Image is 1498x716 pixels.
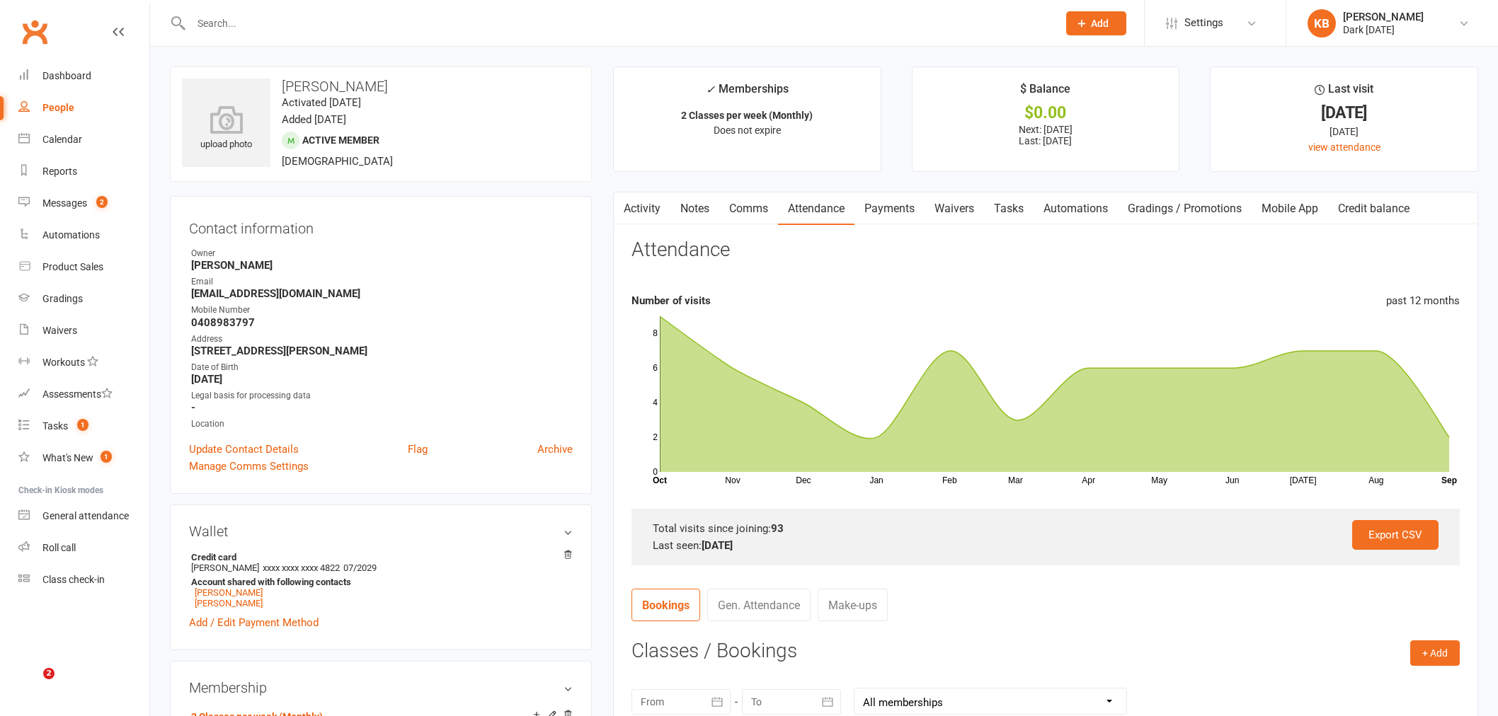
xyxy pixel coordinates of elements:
a: Automations [1034,192,1118,225]
div: upload photo [182,105,270,152]
div: Automations [42,229,100,241]
input: Search... [187,13,1048,33]
span: 07/2029 [343,562,377,573]
a: Waivers [925,192,984,225]
div: Tasks [42,420,68,432]
a: Attendance [778,192,854,225]
p: Next: [DATE] Last: [DATE] [925,124,1167,146]
div: General attendance [42,510,129,521]
a: Gradings [18,283,149,315]
span: Active member [302,134,379,146]
div: Date of Birth [191,361,573,374]
a: Flag [408,441,428,458]
div: Waivers [42,325,77,336]
a: Tasks [984,192,1034,225]
iframe: Intercom live chat [14,668,48,702]
a: Bookings [631,589,700,621]
div: Workouts [42,357,85,368]
h3: Attendance [631,239,730,261]
a: Class kiosk mode [18,564,149,596]
strong: Number of visits [631,294,711,307]
div: Address [191,333,573,346]
h3: Classes / Bookings [631,640,1460,662]
a: General attendance kiosk mode [18,500,149,532]
a: Notes [670,192,719,225]
a: Gen. Attendance [707,589,811,621]
span: Settings [1184,7,1223,39]
strong: Account shared with following contacts [191,577,566,587]
div: Mobile Number [191,304,573,317]
strong: 0408983797 [191,316,573,329]
a: Activity [614,192,670,225]
a: [PERSON_NAME] [195,587,263,598]
div: [DATE] [1223,124,1465,139]
div: What's New [42,452,93,463]
div: Assessments [42,388,113,400]
div: [DATE] [1223,105,1465,120]
div: Class check-in [42,574,105,585]
div: Owner [191,247,573,260]
span: xxxx xxxx xxxx 4822 [263,562,340,573]
div: KB [1308,9,1336,37]
a: People [18,92,149,124]
strong: [DATE] [702,539,733,552]
a: Workouts [18,347,149,379]
div: People [42,102,74,113]
h3: Membership [189,680,573,695]
h3: [PERSON_NAME] [182,79,580,94]
div: Legal basis for processing data [191,389,573,403]
a: Manage Comms Settings [189,458,309,475]
span: [DEMOGRAPHIC_DATA] [282,155,393,168]
button: Add [1066,11,1126,35]
a: Gradings / Promotions [1118,192,1252,225]
a: Waivers [18,315,149,347]
a: Messages 2 [18,187,149,219]
div: Dark [DATE] [1343,23,1424,36]
a: Product Sales [18,251,149,283]
time: Added [DATE] [282,113,346,126]
a: Mobile App [1252,192,1328,225]
a: Export CSV [1352,520,1439,550]
a: Credit balance [1328,192,1419,225]
a: Make-ups [818,589,888,621]
strong: 93 [771,522,784,535]
div: Last seen: [653,537,1439,554]
button: + Add [1410,640,1460,666]
a: Dashboard [18,60,149,92]
h3: Wallet [189,524,573,539]
span: 2 [96,196,108,208]
strong: Credit card [191,552,566,562]
a: Archive [537,441,573,458]
div: [PERSON_NAME] [1343,11,1424,23]
strong: [PERSON_NAME] [191,259,573,272]
span: 2 [43,668,55,679]
div: Messages [42,197,87,209]
span: 1 [77,419,88,431]
div: Gradings [42,293,83,304]
strong: [EMAIL_ADDRESS][DOMAIN_NAME] [191,287,573,300]
div: Email [191,275,573,289]
div: past 12 months [1386,292,1460,309]
a: Tasks 1 [18,410,149,442]
a: [PERSON_NAME] [195,598,263,608]
a: What's New1 [18,442,149,474]
a: Reports [18,156,149,187]
a: Assessments [18,379,149,410]
span: 1 [101,451,112,463]
div: Dashboard [42,70,91,81]
div: Product Sales [42,261,103,272]
a: Payments [854,192,925,225]
div: Calendar [42,134,82,145]
div: Reports [42,166,77,177]
a: Roll call [18,532,149,564]
div: Total visits since joining: [653,520,1439,537]
div: Memberships [706,80,789,106]
div: Location [191,417,573,431]
a: Comms [719,192,778,225]
div: Roll call [42,542,76,553]
div: $ Balance [1020,80,1070,105]
span: Does not expire [714,125,781,136]
time: Activated [DATE] [282,96,361,109]
a: view attendance [1308,142,1380,153]
strong: - [191,401,573,414]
